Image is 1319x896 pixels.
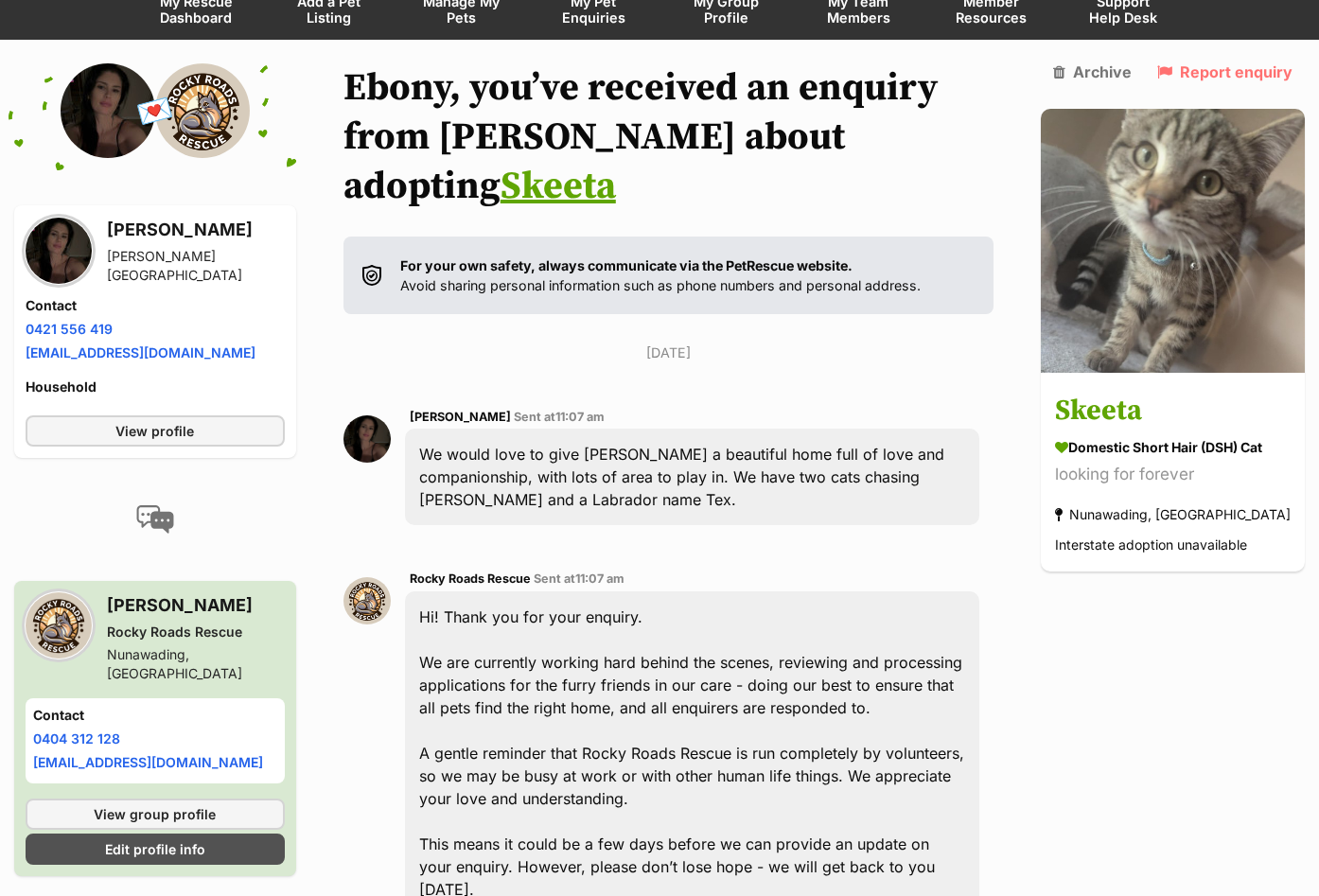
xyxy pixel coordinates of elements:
[26,834,285,865] a: Edit profile info
[26,378,285,396] h4: Household
[26,344,255,360] a: [EMAIL_ADDRESS][DOMAIN_NAME]
[26,218,92,284] img: Kylie Bateman profile pic
[33,754,263,770] a: [EMAIL_ADDRESS][DOMAIN_NAME]
[410,571,531,586] span: Rocky Roads Rescue
[107,623,285,641] div: Rocky Roads Rescue
[136,505,174,534] img: conversation-icon-4a6f8262b818ee0b60e3300018af0b2d0b884aa5de6e9bcb8d3d4eeb1a70a7c4.svg
[33,706,277,725] h4: Contact
[1041,109,1305,373] img: Skeeta
[343,343,994,362] p: [DATE]
[155,63,250,158] img: Rocky Roads Rescue profile pic
[26,296,285,315] h4: Contact
[514,410,605,424] span: Sent at
[410,410,511,424] span: [PERSON_NAME]
[1157,63,1293,80] a: Report enquiry
[61,63,155,158] img: Kylie Bateman profile pic
[400,257,853,273] strong: For your own safety, always communicate via the PetRescue website.
[107,592,285,619] h3: [PERSON_NAME]
[1055,438,1291,458] div: Domestic Short Hair (DSH) Cat
[33,730,120,747] a: 0404 312 128
[94,804,216,824] span: View group profile
[115,421,194,441] span: View profile
[26,415,285,447] a: View profile
[26,799,285,830] a: View group profile
[575,571,624,586] span: 11:07 am
[105,839,205,859] span: Edit profile info
[1055,463,1291,488] div: looking for forever
[405,429,979,525] div: We would love to give [PERSON_NAME] a beautiful home full of love and companionship, with lots of...
[501,163,616,210] a: Skeeta
[134,91,177,132] span: 💌
[26,321,113,337] a: 0421 556 419
[555,410,605,424] span: 11:07 am
[343,577,391,624] img: Rocky Roads Rescue profile pic
[26,592,92,659] img: Rocky Roads Rescue profile pic
[107,645,285,683] div: Nunawading, [GEOGRAPHIC_DATA]
[343,415,391,463] img: Kylie Bateman profile pic
[107,217,285,243] h3: [PERSON_NAME]
[1041,377,1305,572] a: Skeeta Domestic Short Hair (DSH) Cat looking for forever Nunawading, [GEOGRAPHIC_DATA] Interstate...
[107,247,285,285] div: [PERSON_NAME][GEOGRAPHIC_DATA]
[400,255,921,296] p: Avoid sharing personal information such as phone numbers and personal address.
[534,571,624,586] span: Sent at
[1055,537,1247,553] span: Interstate adoption unavailable
[1055,502,1291,528] div: Nunawading, [GEOGRAPHIC_DATA]
[1053,63,1132,80] a: Archive
[343,63,994,211] h1: Ebony, you’ve received an enquiry from [PERSON_NAME] about adopting
[1055,391,1291,433] h3: Skeeta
